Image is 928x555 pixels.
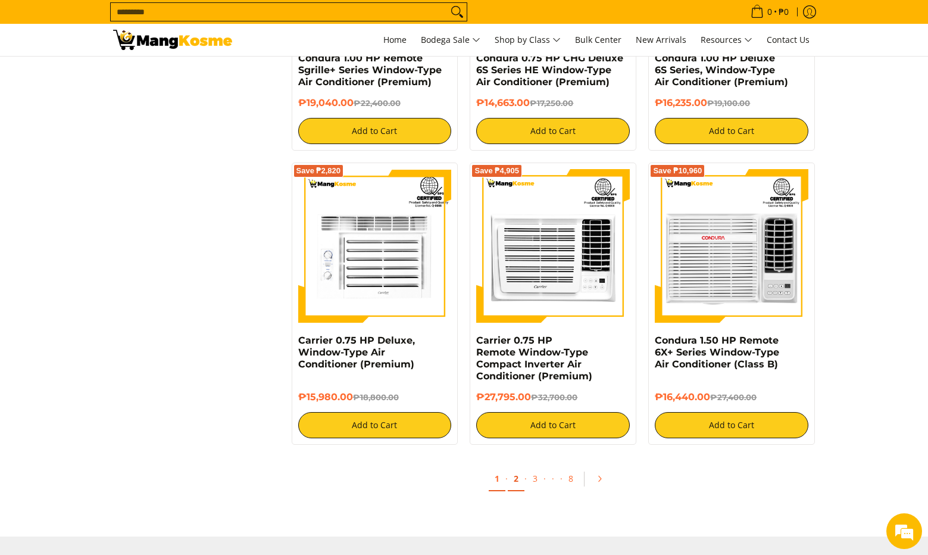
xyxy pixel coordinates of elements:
[6,325,227,367] textarea: Type your message and hit 'Enter'
[655,335,779,370] a: Condura 1.50 HP Remote 6X+ Series Window-Type Air Conditioner (Class B)
[508,467,524,491] a: 2
[489,24,567,56] a: Shop by Class
[655,391,808,403] h6: ₱16,440.00
[476,391,630,403] h6: ₱27,795.00
[244,24,815,56] nav: Main Menu
[476,118,630,144] button: Add to Cart
[707,98,750,108] del: ₱19,100.00
[563,467,579,490] a: 8
[298,97,452,109] h6: ₱19,040.00
[195,6,224,35] div: Minimize live chat window
[298,118,452,144] button: Add to Cart
[531,392,577,402] del: ₱32,700.00
[655,169,808,323] img: Condura 1.50 HP Remote 6X+ Series Window-Type Air Conditioner (Class B)
[655,412,808,438] button: Add to Cart
[353,392,399,402] del: ₱18,800.00
[560,473,563,484] span: ·
[286,463,821,501] ul: Pagination
[524,473,527,484] span: ·
[415,24,486,56] a: Bodega Sale
[710,392,757,402] del: ₱27,400.00
[546,467,560,490] span: ·
[298,412,452,438] button: Add to Cart
[476,412,630,438] button: Add to Cart
[767,34,810,45] span: Contact Us
[636,34,686,45] span: New Arrivals
[655,97,808,109] h6: ₱16,235.00
[298,335,415,370] a: Carrier 0.75 HP Deluxe, Window-Type Air Conditioner (Premium)
[474,167,519,174] span: Save ₱4,905
[630,24,692,56] a: New Arrivals
[655,118,808,144] button: Add to Cart
[747,5,792,18] span: •
[448,3,467,21] button: Search
[695,24,758,56] a: Resources
[543,473,546,484] span: ·
[113,30,232,50] img: Bodega Sale Aircon l Mang Kosme: Home Appliances Warehouse Sale
[476,97,630,109] h6: ₱14,663.00
[476,52,623,88] a: Condura 0.75 HP CHG Deluxe 6S Series HE Window-Type Air Conditioner (Premium)
[421,33,480,48] span: Bodega Sale
[354,98,401,108] del: ₱22,400.00
[701,33,752,48] span: Resources
[569,24,627,56] a: Bulk Center
[377,24,413,56] a: Home
[298,52,442,88] a: Condura 1.00 HP Remote Sgrille+ Series Window-Type Air Conditioner (Premium)
[653,167,702,174] span: Save ₱10,960
[298,391,452,403] h6: ₱15,980.00
[765,8,774,16] span: 0
[298,169,452,323] img: Carrier 0.75 HP Deluxe, Window-Type Air Conditioner (Premium)
[62,67,200,82] div: Chat with us now
[476,169,630,323] img: Carrier 0.75 HP Remote Window-Type Compact Inverter Air Conditioner (Premium)
[383,34,407,45] span: Home
[527,467,543,490] a: 3
[495,33,561,48] span: Shop by Class
[575,34,621,45] span: Bulk Center
[296,167,341,174] span: Save ₱2,820
[761,24,815,56] a: Contact Us
[489,467,505,491] a: 1
[655,52,788,88] a: Condura 1.00 HP Deluxe 6S Series, Window-Type Air Conditioner (Premium)
[505,473,508,484] span: ·
[777,8,790,16] span: ₱0
[69,150,164,270] span: We're online!
[476,335,592,382] a: Carrier 0.75 HP Remote Window-Type Compact Inverter Air Conditioner (Premium)
[530,98,573,108] del: ₱17,250.00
